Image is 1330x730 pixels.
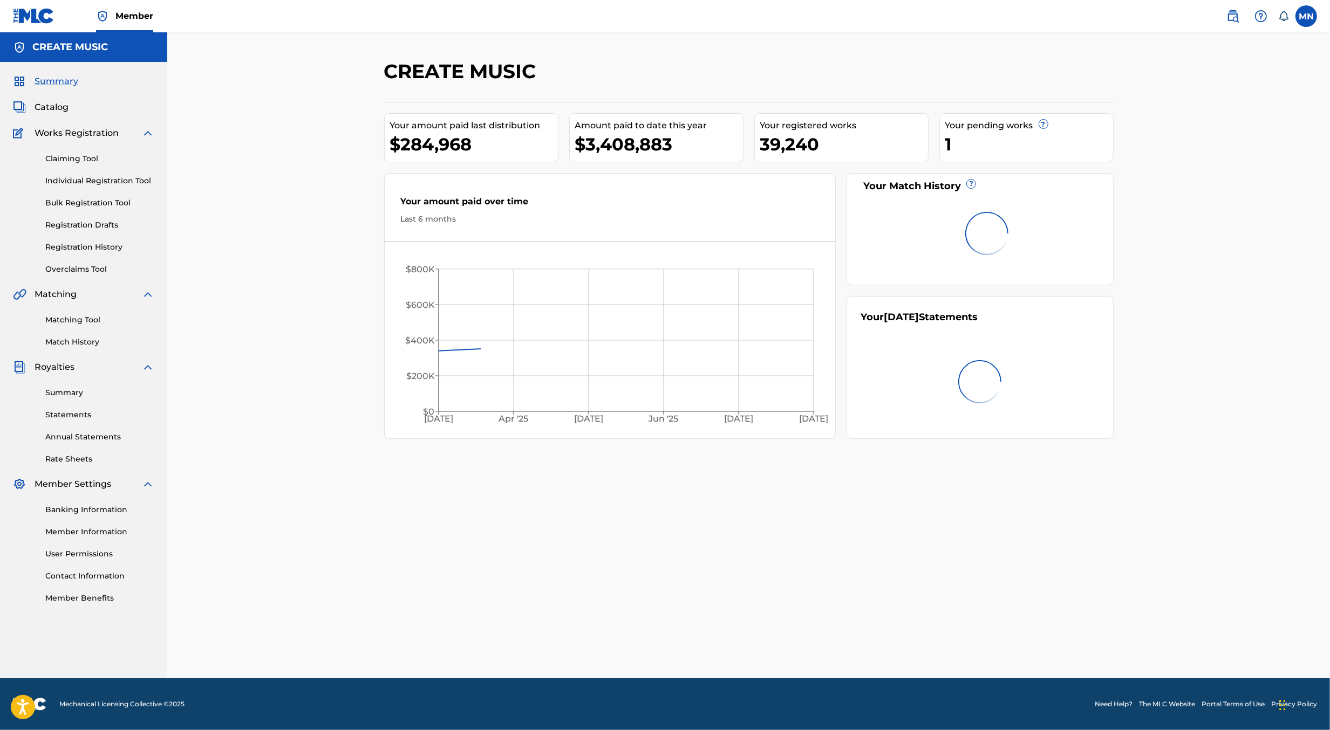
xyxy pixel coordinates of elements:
[1279,689,1286,721] div: Drag
[45,336,154,348] a: Match History
[1295,5,1317,27] div: User Menu
[45,314,154,326] a: Matching Tool
[406,371,434,381] tspan: $200K
[575,132,743,156] div: $3,408,883
[13,41,26,54] img: Accounts
[45,431,154,443] a: Annual Statements
[574,414,603,424] tspan: [DATE]
[575,119,743,132] div: Amount paid to date this year
[13,127,27,140] img: Works Registration
[115,10,153,22] span: Member
[59,699,185,709] span: Mechanical Licensing Collective © 2025
[1276,678,1330,730] iframe: Chat Widget
[861,310,978,325] div: Your Statements
[32,41,108,53] h5: CREATE MUSIC
[760,132,928,156] div: 39,240
[405,335,434,346] tspan: $400K
[35,127,119,140] span: Works Registration
[498,414,528,424] tspan: Apr '25
[45,526,154,538] a: Member Information
[401,214,820,225] div: Last 6 months
[45,197,154,209] a: Bulk Registration Tool
[648,414,678,424] tspan: Jun '25
[45,242,154,253] a: Registration History
[13,478,26,491] img: Member Settings
[141,127,154,140] img: expand
[45,453,154,465] a: Rate Sheets
[13,8,54,24] img: MLC Logo
[45,153,154,164] a: Claiming Tool
[1226,10,1239,23] img: search
[141,288,154,301] img: expand
[141,361,154,374] img: expand
[13,101,26,114] img: Catalog
[45,548,154,560] a: User Permissions
[945,119,1113,132] div: Your pending works
[384,59,542,84] h2: CREATE MUSIC
[45,175,154,187] a: Individual Registration Tool
[405,300,434,310] tspan: $600K
[424,414,453,424] tspan: [DATE]
[799,414,828,424] tspan: [DATE]
[390,132,558,156] div: $284,968
[760,119,928,132] div: Your registered works
[951,352,1010,411] img: preloader
[13,75,26,88] img: Summary
[45,570,154,582] a: Contact Information
[1278,11,1289,22] div: Notifications
[1254,10,1267,23] img: help
[35,101,69,114] span: Catalog
[35,75,78,88] span: Summary
[945,132,1113,156] div: 1
[1139,699,1195,709] a: The MLC Website
[13,698,46,711] img: logo
[35,288,77,301] span: Matching
[967,180,976,188] span: ?
[884,311,919,323] span: [DATE]
[35,361,74,374] span: Royalties
[45,504,154,515] a: Banking Information
[13,288,26,301] img: Matching
[45,264,154,275] a: Overclaims Tool
[401,195,820,214] div: Your amount paid over time
[13,101,69,114] a: CatalogCatalog
[957,204,1016,263] img: preloader
[422,407,434,417] tspan: $0
[390,119,558,132] div: Your amount paid last distribution
[141,478,154,491] img: expand
[96,10,109,23] img: Top Rightsholder
[45,593,154,604] a: Member Benefits
[13,361,26,374] img: Royalties
[1271,699,1317,709] a: Privacy Policy
[1039,120,1048,128] span: ?
[45,219,154,231] a: Registration Drafts
[1095,699,1133,709] a: Need Help?
[1202,699,1265,709] a: Portal Terms of Use
[724,414,753,424] tspan: [DATE]
[35,478,111,491] span: Member Settings
[861,179,1100,194] div: Your Match History
[1222,5,1244,27] a: Public Search
[1250,5,1272,27] div: Help
[13,75,78,88] a: SummarySummary
[45,387,154,398] a: Summary
[45,409,154,421] a: Statements
[405,264,434,274] tspan: $800K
